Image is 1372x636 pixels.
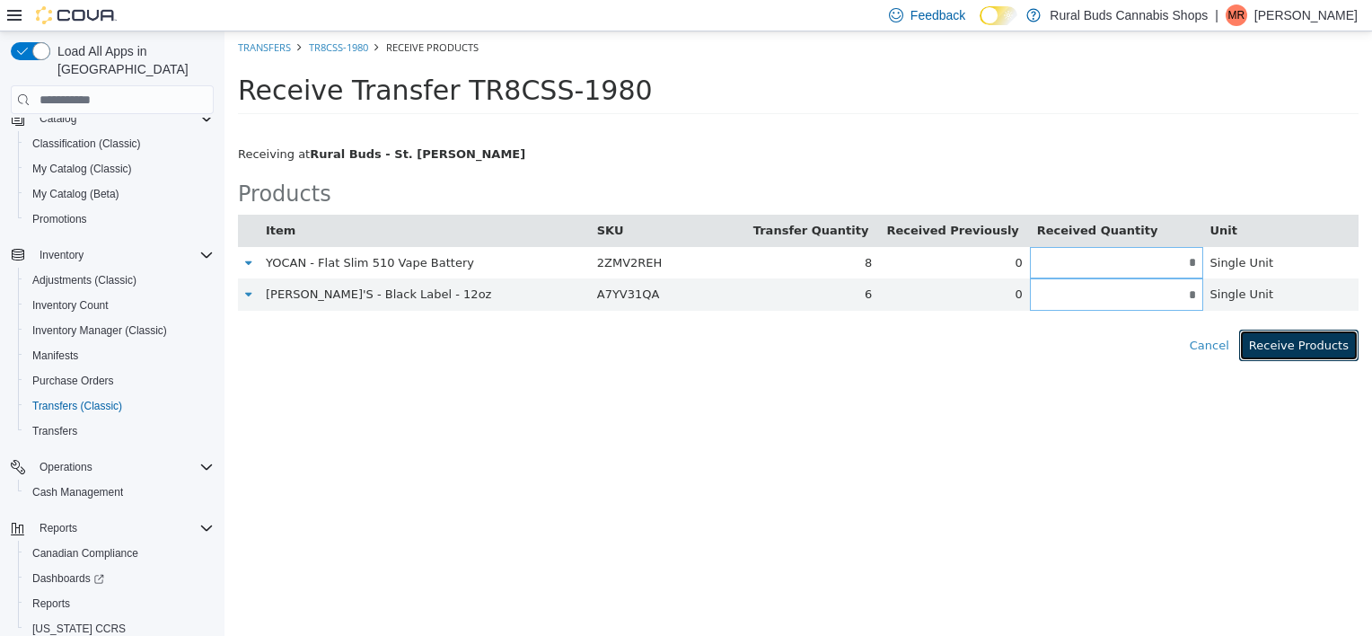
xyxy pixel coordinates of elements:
[18,368,221,393] button: Purchase Orders
[32,349,78,363] span: Manifests
[32,456,214,478] span: Operations
[32,273,136,287] span: Adjustments (Classic)
[13,116,301,129] span: Receiving at
[32,546,138,561] span: Canadian Compliance
[1015,298,1134,331] button: Receive Products
[32,456,100,478] button: Operations
[1215,4,1218,26] p: |
[25,370,121,392] a: Purchase Orders
[18,566,221,591] a: Dashboards
[40,460,92,474] span: Operations
[25,568,214,589] span: Dashboards
[662,190,797,208] button: Received Previously
[25,568,111,589] a: Dashboards
[32,622,126,636] span: [US_STATE] CCRS
[25,269,214,291] span: Adjustments (Classic)
[25,420,214,442] span: Transfers
[25,133,148,155] a: Classification (Classic)
[32,399,122,413] span: Transfers (Classic)
[25,481,214,503] span: Cash Management
[18,591,221,616] button: Reports
[13,43,428,75] span: Receive Transfer TR8CSS-1980
[25,481,130,503] a: Cash Management
[162,9,254,22] span: Receive Products
[955,298,1015,331] button: Cancel
[1226,4,1247,26] div: Mackenzie Remillard
[25,269,144,291] a: Adjustments (Classic)
[25,295,116,316] a: Inventory Count
[32,212,87,226] span: Promotions
[25,320,214,341] span: Inventory Manager (Classic)
[655,247,805,279] td: 0
[40,248,84,262] span: Inventory
[980,6,1017,25] input: Dark Mode
[41,225,250,238] span: YOCAN - Flat Slim 510 Vape Battery
[32,323,167,338] span: Inventory Manager (Classic)
[32,244,214,266] span: Inventory
[1228,4,1245,26] span: MR
[25,208,214,230] span: Promotions
[25,543,214,564] span: Canadian Compliance
[41,256,267,269] span: RANDY'S - Black Label - 12oz
[373,225,438,238] span: 2ZMV2REH
[32,596,70,611] span: Reports
[18,318,221,343] button: Inventory Manager (Classic)
[910,6,965,24] span: Feedback
[655,216,805,248] td: 0
[25,370,214,392] span: Purchase Orders
[32,424,77,438] span: Transfers
[25,158,139,180] a: My Catalog (Classic)
[986,225,1050,238] span: Single Unit
[25,158,214,180] span: My Catalog (Classic)
[40,521,77,535] span: Reports
[18,268,221,293] button: Adjustments (Classic)
[32,187,119,201] span: My Catalog (Beta)
[32,485,123,499] span: Cash Management
[32,517,84,539] button: Reports
[25,395,214,417] span: Transfers (Classic)
[522,247,655,279] td: 6
[529,190,648,208] button: Transfer Quantity
[522,216,655,248] td: 8
[32,108,84,129] button: Catalog
[18,419,221,444] button: Transfers
[373,256,435,269] span: A7YV31QA
[813,190,937,208] button: Received Quantity
[25,183,127,205] a: My Catalog (Beta)
[18,541,221,566] button: Canadian Compliance
[13,9,66,22] a: Transfers
[25,593,214,614] span: Reports
[32,137,141,151] span: Classification (Classic)
[4,243,221,268] button: Inventory
[32,244,91,266] button: Inventory
[25,183,214,205] span: My Catalog (Beta)
[25,133,214,155] span: Classification (Classic)
[50,42,214,78] span: Load All Apps in [GEOGRAPHIC_DATA]
[32,108,214,129] span: Catalog
[13,151,1134,174] h2: Products
[25,320,174,341] a: Inventory Manager (Classic)
[25,345,85,367] a: Manifests
[25,295,214,316] span: Inventory Count
[18,181,221,207] button: My Catalog (Beta)
[18,131,221,156] button: Classification (Classic)
[32,374,114,388] span: Purchase Orders
[25,420,84,442] a: Transfers
[25,395,129,417] a: Transfers (Classic)
[18,293,221,318] button: Inventory Count
[4,455,221,480] button: Operations
[18,207,221,232] button: Promotions
[85,116,301,129] b: Rural Buds - St. [PERSON_NAME]
[18,480,221,505] button: Cash Management
[40,111,76,126] span: Catalog
[32,517,214,539] span: Reports
[1050,4,1208,26] p: Rural Buds Cannabis Shops
[4,106,221,131] button: Catalog
[986,256,1050,269] span: Single Unit
[32,571,104,586] span: Dashboards
[41,190,75,208] button: Item
[25,543,145,564] a: Canadian Compliance
[1254,4,1358,26] p: [PERSON_NAME]
[32,162,132,176] span: My Catalog (Classic)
